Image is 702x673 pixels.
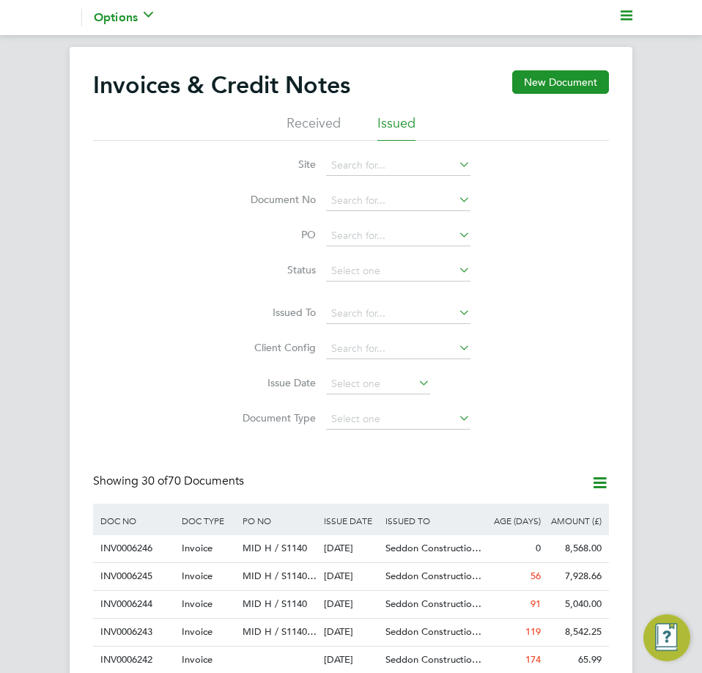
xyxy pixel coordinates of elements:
div: Showing [93,474,247,489]
div: INV0006245 [97,563,178,590]
div: ISSUED TO [382,504,484,537]
span: 56 [531,570,541,582]
span: Seddon Constructio… [385,570,481,582]
span: MID H / S1140… [243,570,317,582]
div: [DATE] [320,535,381,562]
label: Document Type [232,411,316,424]
div: PO NO [239,504,320,537]
span: Seddon Constructio… [385,597,481,610]
div: 8,568.00 [544,535,605,562]
input: Search for... [326,191,470,211]
span: 30 of [141,474,168,488]
label: Status [232,263,316,276]
span: MID H / S1140… [243,625,317,638]
span: 119 [525,625,541,638]
label: Document No [232,193,316,206]
span: Invoice [182,597,213,610]
li: Issued [377,114,415,141]
label: Client Config [232,341,316,354]
span: Invoice [182,653,213,666]
li: Received [287,114,341,141]
span: Seddon Constructio… [385,542,481,554]
input: Select one [326,261,470,282]
div: 8,542.25 [544,619,605,646]
label: PO [232,228,316,241]
span: 0 [536,542,541,554]
div: INV0006243 [97,619,178,646]
span: MID H / S1140 [243,597,307,610]
span: 174 [525,653,541,666]
label: Site [232,158,316,171]
div: DOC TYPE [178,504,239,537]
input: Select one [326,409,470,430]
div: ISSUE DATE [320,504,381,537]
input: Select one [326,374,430,394]
span: Invoice [182,570,213,582]
input: Search for... [326,304,470,324]
input: Search for... [326,155,470,176]
span: 91 [531,597,541,610]
div: DOC NO [97,504,178,537]
span: Seddon Constructio… [385,653,481,666]
div: INV0006244 [97,591,178,618]
div: [DATE] [320,563,381,590]
span: Invoice [182,625,213,638]
div: AMOUNT (£) [544,504,605,537]
button: New Document [512,70,609,94]
span: Seddon Constructio… [385,625,481,638]
div: INV0006246 [97,535,178,562]
div: 7,928.66 [544,563,605,590]
span: Invoice [182,542,213,554]
input: Search for... [326,339,470,359]
div: [DATE] [320,591,381,618]
span: MID H / S1140 [243,542,307,554]
div: 5,040.00 [544,591,605,618]
button: Options [94,9,153,26]
h2: Invoices & Credit Notes [93,70,350,100]
label: Issued To [232,306,316,319]
span: 70 Documents [141,474,244,488]
input: Search for... [326,226,470,246]
button: Engage Resource Center [643,614,690,661]
label: Issue Date [232,376,316,389]
div: [DATE] [320,619,381,646]
div: AGE (DAYS) [483,504,544,537]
